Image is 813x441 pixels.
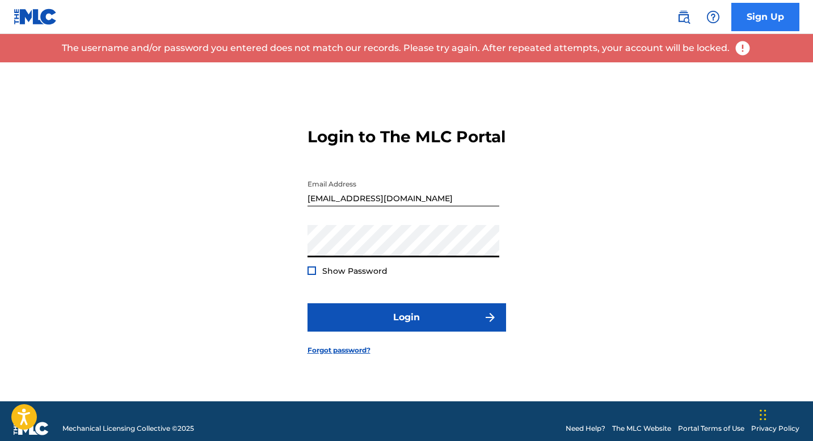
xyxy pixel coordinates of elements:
[731,3,799,31] a: Sign Up
[612,423,671,434] a: The MLC Website
[706,10,720,24] img: help
[760,398,766,432] div: Drag
[14,422,49,435] img: logo
[756,387,813,441] iframe: Chat Widget
[14,9,57,25] img: MLC Logo
[62,423,194,434] span: Mechanical Licensing Collective © 2025
[751,423,799,434] a: Privacy Policy
[678,423,744,434] a: Portal Terms of Use
[483,311,497,324] img: f7272a7cc735f4ea7f67.svg
[734,40,751,57] img: error
[307,127,506,147] h3: Login to The MLC Portal
[322,266,387,276] span: Show Password
[702,6,724,28] div: Help
[62,41,730,55] p: The username and/or password you entered does not match our records. Please try again. After repe...
[307,345,370,355] a: Forgot password?
[307,303,506,332] button: Login
[677,10,690,24] img: search
[672,6,695,28] a: Public Search
[566,423,605,434] a: Need Help?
